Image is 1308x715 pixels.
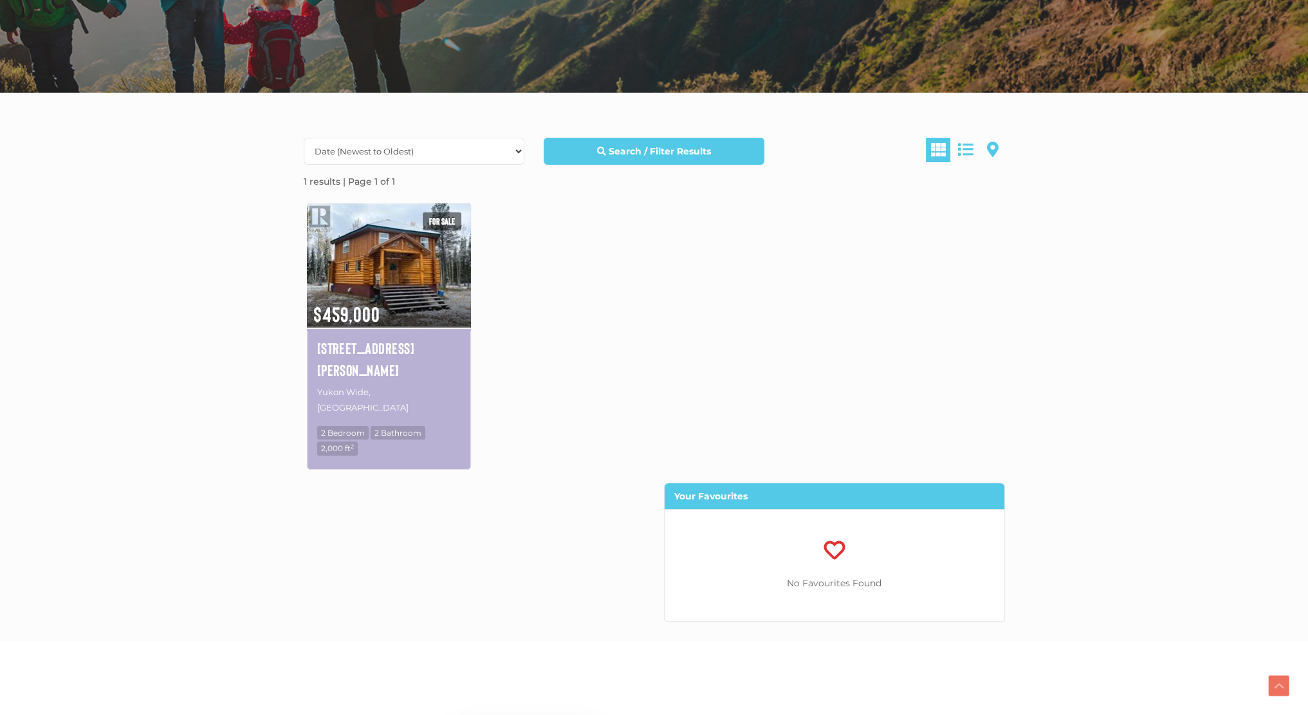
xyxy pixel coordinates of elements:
[665,575,1004,591] p: No Favourites Found
[544,138,764,165] a: Search / Filter Results
[371,426,425,440] span: 2 Bathroom
[304,176,395,187] strong: 1 results | Page 1 of 1
[307,201,471,329] img: 28198 ROBERT CAMPBELL HIGHWAY, Yukon Wide, Yukon
[351,443,354,450] sup: 2
[317,426,369,440] span: 2 Bedroom
[317,441,358,455] span: 2,000 ft
[307,285,471,328] span: $459,000
[674,490,748,502] strong: Your Favourites
[317,384,461,416] p: Yukon Wide, [GEOGRAPHIC_DATA]
[317,337,461,380] a: [STREET_ADDRESS][PERSON_NAME]
[609,145,711,157] strong: Search / Filter Results
[423,212,461,230] span: For sale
